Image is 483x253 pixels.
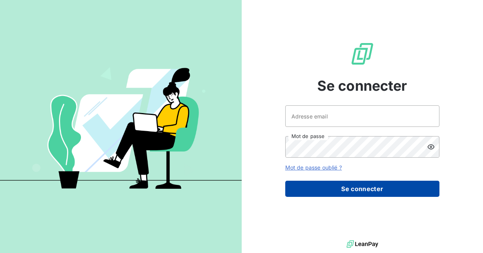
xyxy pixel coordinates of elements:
[350,42,375,66] img: Logo LeanPay
[285,164,342,171] a: Mot de passe oublié ?
[317,75,407,96] span: Se connecter
[285,105,439,127] input: placeholder
[347,238,378,250] img: logo
[285,181,439,197] button: Se connecter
